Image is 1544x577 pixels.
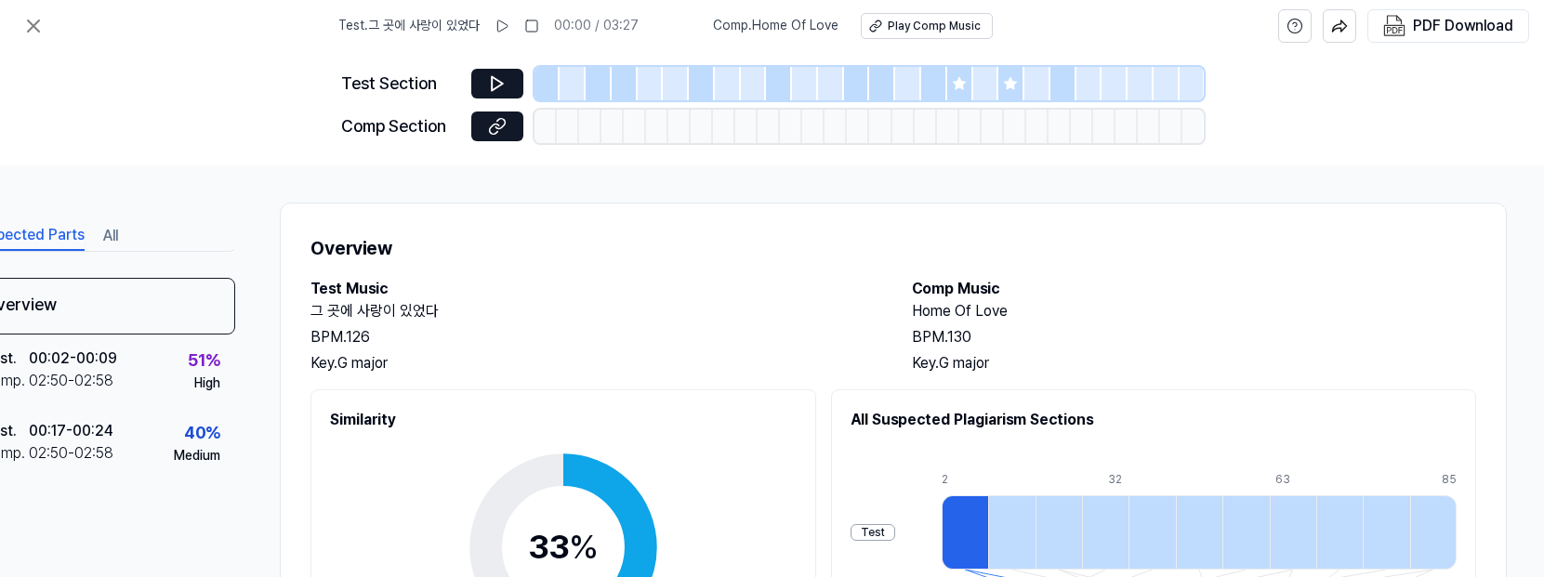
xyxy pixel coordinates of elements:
div: 00:17 - 00:24 [29,420,113,442]
svg: help [1287,17,1303,35]
button: Play Comp Music [861,13,993,39]
span: % [569,527,599,567]
div: 63 [1275,472,1322,488]
div: Comp Section [341,113,460,140]
img: PDF Download [1383,15,1405,37]
button: PDF Download [1379,10,1517,42]
h1: Overview [310,233,1476,263]
button: All [103,221,118,251]
div: 2 [942,472,988,488]
div: Play Comp Music [888,19,981,34]
div: Key. G major [310,352,875,374]
h2: Similarity [330,409,797,431]
div: 00:00 / 03:27 [554,17,639,35]
div: 85 [1442,472,1457,488]
div: 00:02 - 00:09 [29,348,117,370]
img: share [1331,18,1348,34]
h2: Home Of Love [912,300,1476,322]
div: Test Section [341,71,460,98]
h2: 그 곳에 사랑이 있었다 [310,300,875,322]
div: 40 % [184,420,220,447]
div: 51 % [188,348,220,374]
span: Test . 그 곳에 사랑이 있었다 [338,17,480,35]
div: 02:50 - 02:58 [29,442,113,465]
div: PDF Download [1413,14,1513,38]
span: Comp . Home Of Love [713,17,838,35]
div: 32 [1108,472,1155,488]
div: High [194,374,220,393]
h2: Test Music [310,278,875,300]
h2: Comp Music [912,278,1476,300]
div: Key. G major [912,352,1476,374]
div: Test [851,524,895,542]
div: BPM. 126 [310,326,875,348]
div: BPM. 130 [912,326,1476,348]
div: Medium [174,447,220,466]
h2: All Suspected Plagiarism Sections [851,409,1457,431]
div: 02:50 - 02:58 [29,370,113,392]
div: 33 [528,522,599,572]
button: help [1278,9,1312,43]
